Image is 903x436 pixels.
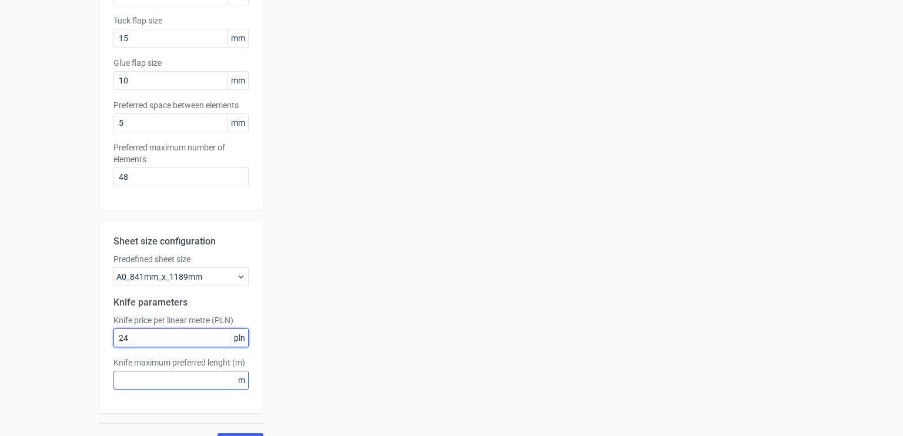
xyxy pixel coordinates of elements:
[113,267,249,286] div: A0_841mm_x_1189mm
[113,99,249,111] label: Preferred space between elements
[228,29,248,47] span: mm
[228,72,248,89] span: mm
[113,296,249,310] h2: Knife parameters
[230,329,248,347] span: pln
[113,234,249,249] h2: Sheet size configuration
[228,114,248,132] span: mm
[113,57,249,69] label: Glue flap size
[113,314,249,326] label: Knife price per linear metre (PLN)
[235,371,248,389] span: m
[113,357,249,368] label: Knife maximum preferred lenght (m)
[113,15,249,26] label: Tuck flap size
[113,142,249,165] label: Preferred maximum number of elements
[113,253,249,265] label: Predefined sheet size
